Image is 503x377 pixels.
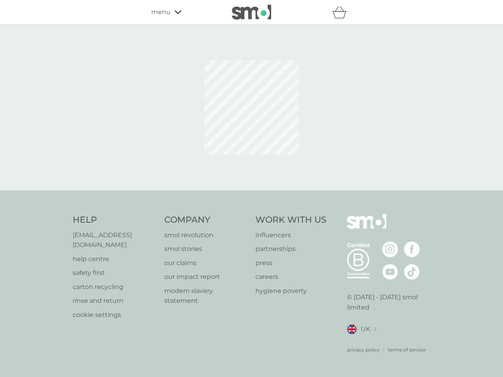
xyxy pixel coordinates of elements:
h4: Work With Us [255,214,327,226]
img: select a new location [374,327,376,331]
span: UK [361,324,370,334]
a: terms of service [388,346,426,353]
a: partnerships [255,244,327,254]
img: smol [347,214,386,241]
a: smol revolution [164,230,248,240]
img: smol [232,5,271,20]
img: UK flag [347,324,357,334]
a: help centre [73,254,156,264]
a: our claims [164,258,248,268]
a: smol stories [164,244,248,254]
a: [EMAIL_ADDRESS][DOMAIN_NAME] [73,230,156,250]
h4: Company [164,214,248,226]
p: © [DATE] - [DATE] smol limited [347,292,431,312]
a: careers [255,272,327,282]
img: visit the smol Youtube page [382,264,398,280]
img: visit the smol Tiktok page [404,264,420,280]
div: basket [332,4,352,20]
a: carton recycling [73,282,156,292]
img: visit the smol Instagram page [382,242,398,257]
a: hygiene poverty [255,286,327,296]
a: our impact report [164,272,248,282]
a: safety first [73,268,156,278]
a: cookie settings [73,310,156,320]
a: rinse and return [73,296,156,306]
a: influencers [255,230,327,240]
a: press [255,258,327,268]
span: menu [151,7,171,17]
a: privacy policy [347,346,380,353]
img: visit the smol Facebook page [404,242,420,257]
h4: Help [73,214,156,226]
a: modern slavery statement [164,286,248,306]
